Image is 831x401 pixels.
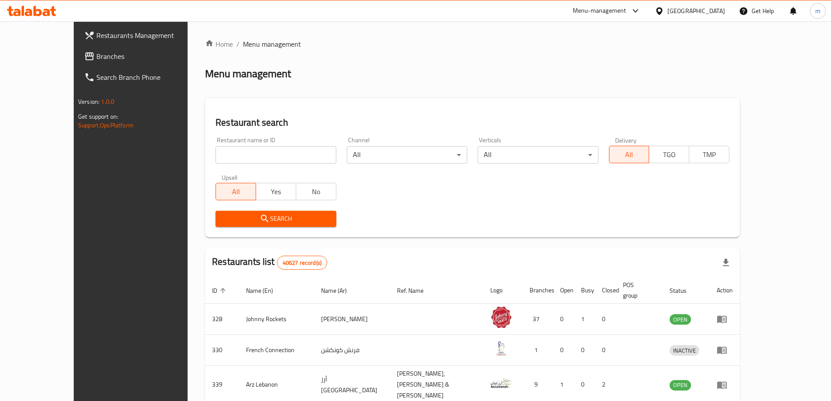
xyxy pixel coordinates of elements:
th: Busy [574,277,595,304]
td: 1 [523,335,553,366]
span: Ref. Name [397,285,435,296]
th: Open [553,277,574,304]
span: Name (En) [246,285,284,296]
span: Yes [260,185,293,198]
div: [GEOGRAPHIC_DATA] [667,6,725,16]
td: 0 [553,304,574,335]
td: 0 [574,335,595,366]
button: TMP [689,146,729,163]
td: 0 [553,335,574,366]
th: Branches [523,277,553,304]
span: Status [670,285,698,296]
span: Menu management [243,39,301,49]
a: Branches [77,46,212,67]
label: Delivery [615,137,637,143]
button: All [215,183,256,200]
td: 37 [523,304,553,335]
span: OPEN [670,315,691,325]
button: Search [215,211,336,227]
label: Upsell [222,174,238,180]
span: Version: [78,96,99,107]
img: Arz Lebanon [490,372,512,394]
button: Yes [256,183,296,200]
span: All [613,148,646,161]
div: Menu [717,380,733,390]
button: All [609,146,650,163]
span: Search [222,213,329,224]
input: Search for restaurant name or ID.. [215,146,336,164]
td: 0 [595,304,616,335]
nav: breadcrumb [205,39,740,49]
td: Johnny Rockets [239,304,314,335]
span: Search Branch Phone [96,72,205,82]
img: French Connection [490,337,512,359]
a: Home [205,39,233,49]
span: Restaurants Management [96,30,205,41]
th: Action [710,277,740,304]
th: Closed [595,277,616,304]
span: TGO [653,148,686,161]
li: / [236,39,239,49]
td: فرنش كونكشن [314,335,390,366]
span: OPEN [670,380,691,390]
span: Branches [96,51,205,62]
span: Get support on: [78,111,118,122]
div: Menu [717,345,733,355]
div: All [347,146,467,164]
span: INACTIVE [670,346,699,356]
span: POS group [623,280,652,301]
h2: Restaurant search [215,116,729,129]
span: Name (Ar) [321,285,358,296]
a: Restaurants Management [77,25,212,46]
span: No [300,185,333,198]
h2: Menu management [205,67,291,81]
div: All [478,146,598,164]
div: Export file [715,252,736,273]
td: 0 [595,335,616,366]
img: Johnny Rockets [490,306,512,328]
span: 1.0.0 [101,96,114,107]
span: 40627 record(s) [277,259,327,267]
div: Total records count [277,256,327,270]
td: 1 [574,304,595,335]
a: Support.OpsPlatform [78,120,133,131]
h2: Restaurants list [212,255,327,270]
div: Menu [717,314,733,324]
td: 328 [205,304,239,335]
td: French Connection [239,335,314,366]
td: 330 [205,335,239,366]
span: ID [212,285,229,296]
td: [PERSON_NAME] [314,304,390,335]
button: No [296,183,336,200]
span: All [219,185,253,198]
a: Search Branch Phone [77,67,212,88]
div: Menu-management [573,6,626,16]
button: TGO [649,146,689,163]
span: m [815,6,821,16]
span: TMP [693,148,726,161]
th: Logo [483,277,523,304]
